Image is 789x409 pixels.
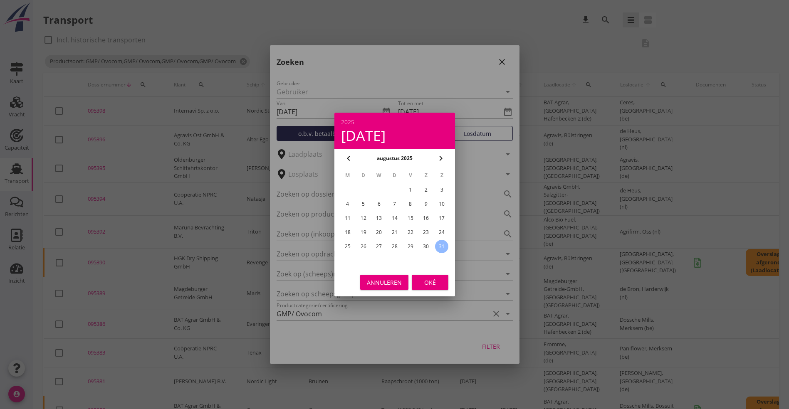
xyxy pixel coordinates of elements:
button: 4 [341,197,354,211]
button: Annuleren [360,275,408,290]
i: chevron_right [436,153,446,163]
button: 25 [341,240,354,253]
button: 21 [388,226,401,239]
button: 18 [341,226,354,239]
button: 13 [372,212,386,225]
th: D [387,168,402,182]
button: Oké [412,275,448,290]
button: 9 [419,197,433,211]
button: 20 [372,226,386,239]
th: Z [418,168,433,182]
button: 10 [435,197,448,211]
button: 17 [435,212,448,225]
th: W [371,168,386,182]
button: 30 [419,240,433,253]
button: 23 [419,226,433,239]
button: 29 [403,240,417,253]
button: 2 [419,183,433,197]
button: 11 [341,212,354,225]
button: 31 [435,240,448,253]
button: 22 [403,226,417,239]
button: 7 [388,197,401,211]
button: 12 [356,212,370,225]
th: Z [434,168,449,182]
button: 26 [356,240,370,253]
button: 3 [435,183,448,197]
i: chevron_left [344,153,354,163]
button: 19 [356,226,370,239]
div: 2025 [341,119,448,125]
th: V [403,168,418,182]
button: 8 [403,197,417,211]
button: 28 [388,240,401,253]
th: D [356,168,371,182]
button: augustus 2025 [374,152,415,165]
button: 16 [419,212,433,225]
div: Oké [418,278,442,287]
button: 27 [372,240,386,253]
button: 14 [388,212,401,225]
button: 5 [356,197,370,211]
th: M [340,168,355,182]
button: 1 [403,183,417,197]
button: 6 [372,197,386,211]
div: Annuleren [367,278,402,287]
div: [DATE] [341,128,448,143]
button: 15 [403,212,417,225]
button: 24 [435,226,448,239]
